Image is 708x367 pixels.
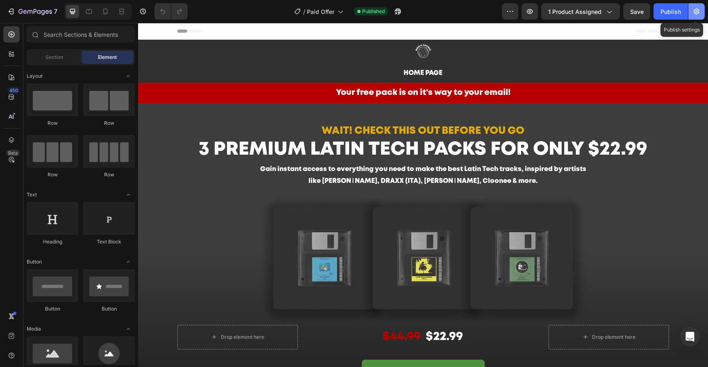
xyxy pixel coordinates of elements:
div: Row [83,171,135,178]
span: Save [630,8,644,15]
span: Layout [27,72,43,80]
div: Button [83,305,135,313]
span: Toggle open [122,322,135,335]
div: $22.99 [287,306,407,323]
span: Paid Offer [307,7,334,16]
div: GET THIS BUNDLE [257,342,313,353]
div: Beta [6,150,20,156]
span: Button [27,258,42,266]
div: Row [27,171,78,178]
div: Row [83,119,135,127]
span: Media [27,325,41,333]
button: 1 product assigned [541,3,620,20]
span: Toggle open [122,188,135,201]
span: / [303,7,305,16]
div: Heading [27,238,78,245]
div: Publish [660,7,681,16]
h2: 3 Premium Latin tech packs for only $22.99 [39,114,531,140]
input: Search Sections & Elements [27,26,135,43]
span: Published [362,8,385,15]
span: Section [45,54,63,61]
div: Open Intercom Messenger [680,327,700,347]
p: 7 [54,7,57,16]
div: Text Block [83,238,135,245]
p: Your free pack is on it's way to your email! [40,63,530,77]
img: gempages_550190414179599328-12ed222b-87fd-427a-b663-4c0329a577a5.png [121,171,449,302]
button: 7 [3,3,61,20]
span: Toggle open [122,255,135,268]
div: $44.99 [163,306,284,323]
button: Save [623,3,650,20]
p: Gain instant access to everything you need to make the best Latin Tech tracks, inspired by artist... [122,141,448,164]
div: Drop element here [83,311,126,317]
span: Element [98,54,117,61]
div: Row [27,119,78,127]
button: GET THIS BUNDLE [224,337,347,358]
p: HOME PAGE [265,45,304,56]
div: Drop element here [454,311,497,317]
iframe: Design area [138,23,708,367]
div: 450 [8,87,20,94]
h2: WAIT! CHECK THIS OUT BEFORE YOU GO [39,101,531,116]
span: 1 product assigned [548,7,601,16]
div: Button [27,305,78,313]
span: Toggle open [122,70,135,83]
div: Undo/Redo [154,3,188,20]
button: Publish [654,3,688,20]
a: HOME PAGE [256,41,314,60]
span: Text [27,191,37,198]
